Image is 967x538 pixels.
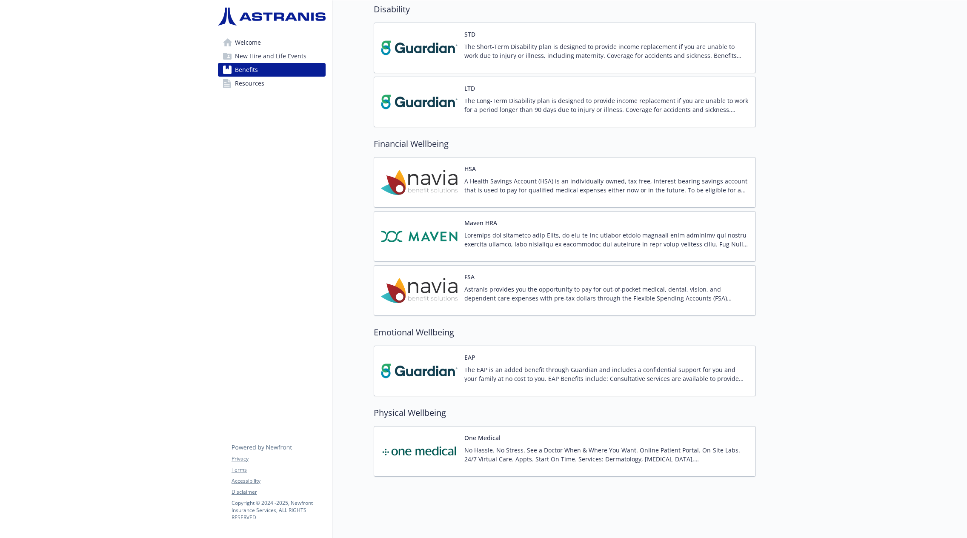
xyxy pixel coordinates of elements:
[464,231,749,249] p: Loremips dol sitametco adip Elits, do eiu-te-inc utlabor etdolo magnaali enim adminimv qui nostru...
[232,488,325,496] a: Disclaimer
[232,477,325,485] a: Accessibility
[464,433,501,442] button: One Medical
[235,49,306,63] span: New Hire and Life Events
[381,353,458,389] img: Guardian carrier logo
[232,499,325,521] p: Copyright © 2024 - 2025 , Newfront Insurance Services, ALL RIGHTS RESERVED
[374,326,756,339] h2: Emotional Wellbeing
[464,272,475,281] button: FSA
[381,30,458,66] img: Guardian carrier logo
[218,36,326,49] a: Welcome
[464,96,749,114] p: The Long-Term Disability plan is designed to provide income replacement if you are unable to work...
[464,42,749,60] p: The Short-Term Disability plan is designed to provide income replacement if you are unable to wor...
[464,84,475,93] button: LTD
[381,164,458,200] img: Navia Benefit Solutions carrier logo
[218,63,326,77] a: Benefits
[235,77,264,90] span: Resources
[218,77,326,90] a: Resources
[464,218,497,227] button: Maven HRA
[464,353,475,362] button: EAP
[235,63,258,77] span: Benefits
[218,49,326,63] a: New Hire and Life Events
[381,272,458,309] img: Navia Benefit Solutions carrier logo
[235,36,261,49] span: Welcome
[374,3,756,16] h2: Disability
[232,455,325,463] a: Privacy
[232,466,325,474] a: Terms
[464,446,749,464] p: No Hassle. No Stress. See a Doctor When & Where You Want. Online Patient Portal. On-Site Labs. 24...
[381,218,458,255] img: Maven carrier logo
[464,285,749,303] p: Astranis provides you the opportunity to pay for out‐of‐pocket medical, dental, vision, and depen...
[464,30,475,39] button: STD
[464,164,476,173] button: HSA
[374,406,756,419] h2: Physical Wellbeing
[464,365,749,383] p: The EAP is an added benefit through Guardian and includes a confidential support for you and your...
[374,137,756,150] h2: Financial Wellbeing
[464,177,749,195] p: A Health Savings Account (HSA) is an individually-owned, tax-free, interest-bearing savings accou...
[381,84,458,120] img: Guardian carrier logo
[381,433,458,469] img: One Medical carrier logo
